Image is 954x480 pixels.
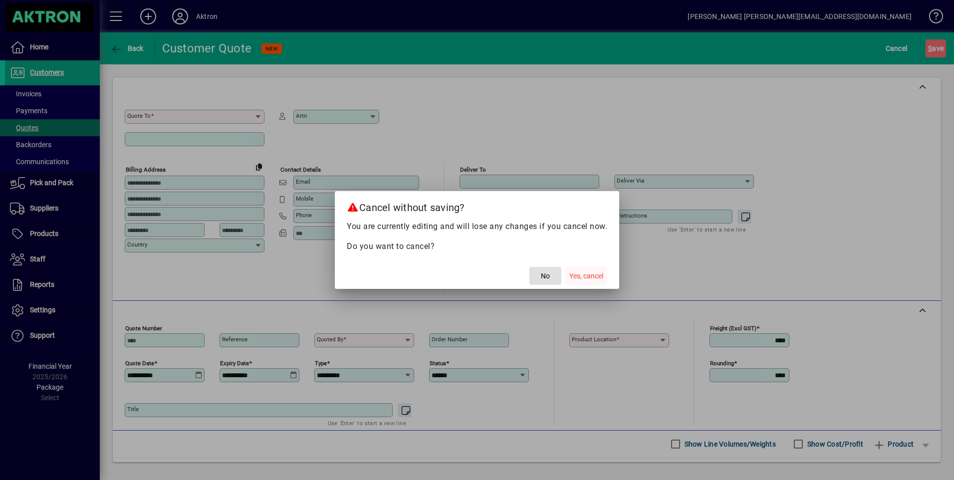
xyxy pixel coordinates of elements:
[347,240,607,252] p: Do you want to cancel?
[347,221,607,233] p: You are currently editing and will lose any changes if you cancel now.
[529,267,561,285] button: No
[541,271,550,281] span: No
[569,271,603,281] span: Yes, cancel
[335,191,619,220] h2: Cancel without saving?
[565,267,607,285] button: Yes, cancel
